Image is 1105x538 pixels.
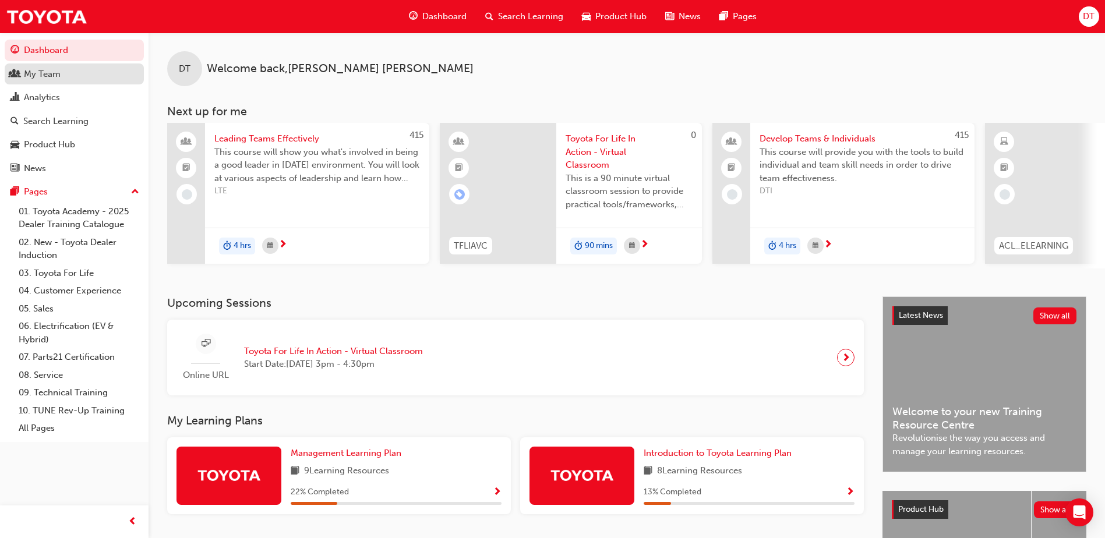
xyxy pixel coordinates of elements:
a: Product HubShow all [892,500,1077,519]
span: pages-icon [719,9,728,24]
span: guage-icon [10,45,19,56]
a: 01. Toyota Academy - 2025 Dealer Training Catalogue [14,203,144,233]
a: Introduction to Toyota Learning Plan [644,447,796,460]
div: Pages [24,185,48,199]
span: Revolutionise the way you access and manage your learning resources. [892,431,1076,458]
span: prev-icon [128,515,137,529]
span: Pages [733,10,757,23]
span: booktick-icon [728,161,736,176]
span: News [679,10,701,23]
a: Dashboard [5,40,144,61]
span: guage-icon [409,9,418,24]
span: car-icon [582,9,591,24]
span: Toyota For Life In Action - Virtual Classroom [244,345,423,358]
span: search-icon [10,116,19,127]
button: DashboardMy TeamAnalyticsSearch LearningProduct HubNews [5,37,144,181]
span: people-icon [182,134,190,150]
h3: My Learning Plans [167,414,864,427]
a: 04. Customer Experience [14,282,144,300]
span: This course will show you what's involved in being a good leader in [DATE] environment. You will ... [214,146,420,185]
h3: Upcoming Sessions [167,296,864,310]
button: Show all [1033,307,1077,324]
div: Open Intercom Messenger [1065,498,1093,526]
span: 4 hrs [234,239,251,253]
a: 0TFLIAVCToyota For Life In Action - Virtual ClassroomThis is a 90 minute virtual classroom sessio... [440,123,702,264]
span: book-icon [644,464,652,479]
span: Product Hub [898,504,944,514]
a: 06. Electrification (EV & Hybrid) [14,317,144,348]
span: booktick-icon [455,161,463,176]
span: next-icon [842,349,850,366]
span: Develop Teams & Individuals [760,132,965,146]
a: 08. Service [14,366,144,384]
span: Welcome to your new Training Resource Centre [892,405,1076,431]
div: Analytics [24,91,60,104]
span: people-icon [728,134,736,150]
span: This course will provide you with the tools to build individual and team skill needs in order to ... [760,146,965,185]
span: calendar-icon [267,239,273,253]
span: learningRecordVerb_NONE-icon [727,189,737,200]
a: 415Leading Teams EffectivelyThis course will show you what's involved in being a good leader in [... [167,123,429,264]
a: 10. TUNE Rev-Up Training [14,402,144,420]
a: guage-iconDashboard [400,5,476,29]
span: Dashboard [422,10,467,23]
button: Show Progress [493,485,502,500]
span: This is a 90 minute virtual classroom session to provide practical tools/frameworks, behaviours a... [566,172,693,211]
a: Online URLToyota For Life In Action - Virtual ClassroomStart Date:[DATE] 3pm - 4:30pm [176,329,855,387]
span: Online URL [176,369,235,382]
button: Pages [5,181,144,203]
span: Welcome back , [PERSON_NAME] [PERSON_NAME] [207,62,474,76]
span: news-icon [665,9,674,24]
a: 07. Parts21 Certification [14,348,144,366]
a: Latest NewsShow all [892,306,1076,325]
span: duration-icon [768,239,776,254]
span: Search Learning [498,10,563,23]
a: 09. Technical Training [14,384,144,402]
span: next-icon [824,240,832,250]
span: DTI [760,185,965,198]
span: Product Hub [595,10,647,23]
span: Latest News [899,310,943,320]
span: learningResourceType_ELEARNING-icon [1000,134,1008,150]
span: Toyota For Life In Action - Virtual Classroom [566,132,693,172]
img: Trak [197,465,261,485]
span: 90 mins [585,239,613,253]
span: duration-icon [223,239,231,254]
span: ACL_ELEARNING [999,239,1068,253]
span: 22 % Completed [291,486,349,499]
a: All Pages [14,419,144,437]
span: news-icon [10,164,19,174]
span: car-icon [10,140,19,150]
span: 8 Learning Resources [657,464,742,479]
span: Show Progress [493,487,502,498]
div: Product Hub [24,138,75,151]
span: search-icon [485,9,493,24]
a: Latest NewsShow allWelcome to your new Training Resource CentreRevolutionise the way you access a... [882,296,1086,472]
span: booktick-icon [182,161,190,176]
span: up-icon [131,185,139,200]
span: LTE [214,185,420,198]
a: news-iconNews [656,5,710,29]
a: Management Learning Plan [291,447,406,460]
span: duration-icon [574,239,582,254]
div: News [24,162,46,175]
span: learningRecordVerb_NONE-icon [182,189,192,200]
span: Management Learning Plan [291,448,401,458]
button: Show all [1034,501,1078,518]
a: 05. Sales [14,300,144,318]
a: 02. New - Toyota Dealer Induction [14,233,144,264]
a: News [5,158,144,179]
span: 0 [691,130,696,140]
a: Product Hub [5,134,144,155]
span: Start Date: [DATE] 3pm - 4:30pm [244,358,423,371]
img: Trak [550,465,614,485]
span: Show Progress [846,487,855,498]
img: Trak [6,3,87,30]
span: book-icon [291,464,299,479]
span: 4 hrs [779,239,796,253]
span: 13 % Completed [644,486,701,499]
span: pages-icon [10,187,19,197]
div: Search Learning [23,115,89,128]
